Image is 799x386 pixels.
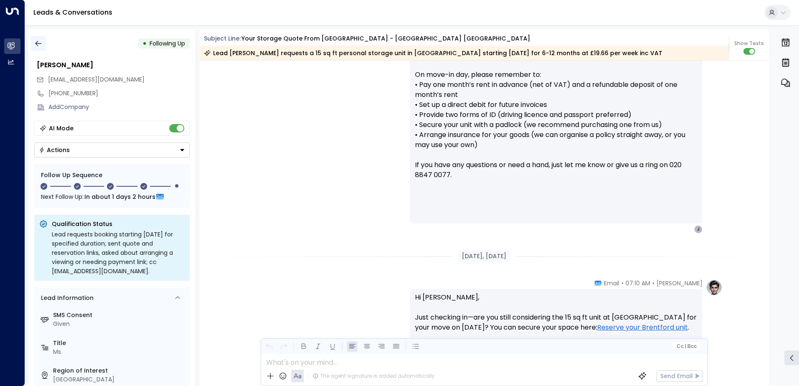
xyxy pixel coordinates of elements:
p: Qualification Status [52,220,185,228]
span: Show Texts [734,40,764,47]
div: AI Mode [49,124,74,132]
div: Lead [PERSON_NAME] requests a 15 sq ft personal storage unit in [GEOGRAPHIC_DATA] starting [DATE]... [204,49,662,57]
span: [EMAIL_ADDRESS][DOMAIN_NAME] [48,75,145,84]
span: [PERSON_NAME] [657,279,702,287]
div: • [142,36,147,51]
span: jennyhill99@hotmail.com [48,75,145,84]
span: 07:10 AM [626,279,650,287]
span: | [684,343,686,349]
div: Actions [39,146,70,154]
span: Cc Bcc [676,343,696,349]
span: Following Up [150,39,185,48]
div: Ms [53,348,186,356]
button: Redo [278,341,289,352]
span: In about 1 days 2 hours [84,192,155,201]
button: Actions [34,142,190,157]
div: [DATE], [DATE] [458,250,510,262]
div: J [694,225,702,234]
div: [PERSON_NAME] [37,60,190,70]
span: Subject Line: [204,34,241,43]
div: [GEOGRAPHIC_DATA] [53,375,186,384]
div: Next Follow Up: [41,192,183,201]
span: Email [604,279,619,287]
span: • [621,279,623,287]
label: SMS Consent [53,311,186,320]
a: Leads & Conversations [33,8,112,17]
div: Lead Information [38,294,94,302]
label: Title [53,339,186,348]
div: Your storage quote from [GEOGRAPHIC_DATA] - [GEOGRAPHIC_DATA] [GEOGRAPHIC_DATA] [242,34,530,43]
div: Follow Up Sequence [41,171,183,180]
button: Undo [264,341,274,352]
label: Region of Interest [53,366,186,375]
button: Cc|Bcc [673,343,700,350]
div: Given [53,320,186,328]
img: profile-logo.png [706,279,723,296]
div: Lead requests booking starting [DATE] for specified duration; sent quote and reservation links, a... [52,230,185,276]
div: Button group with a nested menu [34,142,190,157]
div: AddCompany [48,103,190,112]
div: The agent signature is added automatically [313,372,435,380]
a: Reserve your Brentford unit [597,323,688,333]
div: [PHONE_NUMBER] [48,89,190,98]
span: • [652,279,654,287]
